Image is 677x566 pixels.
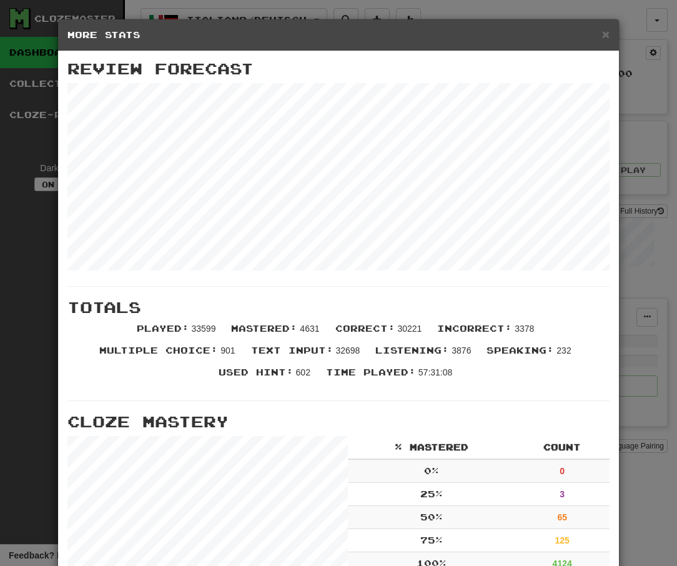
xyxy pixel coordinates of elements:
[348,436,515,459] th: % Mastered
[369,344,480,366] li: 3876
[348,459,515,483] td: 0 %
[480,344,580,366] li: 232
[245,344,370,366] li: 32698
[131,322,225,344] li: 33599
[93,344,244,366] li: 901
[67,299,610,315] h3: Totals
[67,29,610,41] h5: More Stats
[348,506,515,529] td: 50 %
[375,345,449,355] span: Listening :
[320,366,462,388] li: 57:31:08
[602,27,610,41] span: ×
[515,436,610,459] th: Count
[560,489,565,499] strong: 3
[212,366,320,388] li: 602
[67,61,610,77] h3: Review Forecast
[560,466,565,476] strong: 0
[602,27,610,41] button: Close
[219,367,294,377] span: Used Hint :
[335,323,395,334] span: Correct :
[231,323,297,334] span: Mastered :
[329,322,432,344] li: 30221
[137,323,189,334] span: Played :
[431,322,543,344] li: 3378
[487,345,554,355] span: Speaking :
[67,414,610,430] h3: Cloze Mastery
[557,512,567,522] strong: 65
[326,367,416,377] span: Time Played :
[555,535,570,545] strong: 125
[99,345,218,355] span: Multiple Choice :
[348,483,515,506] td: 25 %
[225,322,329,344] li: 4631
[437,323,512,334] span: Incorrect :
[251,345,334,355] span: Text Input :
[348,529,515,552] td: 75 %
